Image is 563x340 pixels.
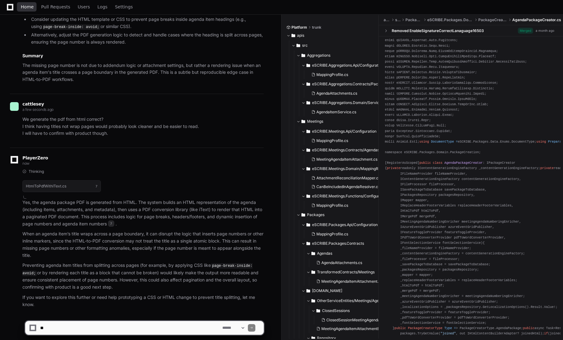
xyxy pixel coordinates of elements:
[291,40,379,50] button: src
[301,145,389,155] button: eSCRIBE.Meetings.Contracts/Agendas/Attachments
[512,17,561,22] span: AgendaPackageCreator.cs
[97,5,107,9] span: Logs
[540,166,554,170] span: private
[306,99,310,106] svg: Directory
[309,182,385,191] button: CanBeIncludedInAgendaResolver.cs
[427,17,474,22] span: eSCRIBE.Packages.Domain
[302,43,308,48] span: src
[311,268,315,276] svg: Directory
[306,192,310,200] svg: Directory
[537,140,546,144] span: using
[296,210,384,220] button: Packages
[301,286,389,296] button: [DOMAIN_NAME]
[291,25,307,30] span: Platform
[317,251,332,256] span: Agendas
[301,238,389,248] button: eSCRIBE.Packages.Contracts
[309,136,385,145] button: MappingProfile.cs
[78,5,90,9] span: Users
[478,17,507,22] span: PackageCreation
[312,100,383,105] span: eSCRIBE.Aggregations.Domain/Services
[309,201,385,210] button: MappingProfile.cs
[312,129,376,134] span: eSCRIBE.Meetings.Api/Configuration
[22,107,54,112] span: a few seconds ago
[301,220,389,230] button: eSCRIBE.Packages.Api/Configuration
[309,230,385,238] button: MappingProfile.cs
[314,277,385,286] button: MeetingAgendaItemAttachment.cs
[301,118,305,125] svg: Directory
[306,248,389,258] button: Agendas
[312,222,378,227] span: eSCRIBE.Packages.Api/Configuration
[316,91,357,96] span: AgendaAttachments.cs
[22,180,101,192] button: HtmlToPdfWithIText.cs7
[316,138,348,143] span: MappingProfile.cs
[42,24,101,30] code: page-break-inside: avoid;
[306,146,310,154] svg: Directory
[22,294,264,308] p: If you want to explore this further or need help prototyping a CSS or HTML change to prevent titl...
[21,5,34,9] span: Home
[309,174,385,182] button: AttachmentReconciliationMapper.cs
[431,140,454,144] span: DocumentType
[316,176,380,181] span: AttachmentReconciliationMapper.cs
[296,50,384,60] button: Aggregations
[419,161,431,165] span: public
[29,16,264,30] li: Consider updating the HTML template or CSS to prevent page breaks inside agenda item headings (e....
[296,42,300,49] svg: Directory
[321,279,382,284] span: MeetingAgendaItemAttachment.cs
[306,165,310,172] svg: Directory
[22,230,264,259] p: When an agenda item’s title wraps across a page boundary, it can disrupt the logic that inserts p...
[306,267,389,277] button: TransformedContracts/Meetings
[301,79,389,89] button: eSCRIBE.Aggregations.Contracts/Packages
[306,296,394,306] button: OtherServiceEntities/Meetings/Agendas
[22,53,264,59] h3: Summary
[384,17,390,22] span: apis
[309,108,385,116] button: AgendaItemService.cs
[316,184,380,189] span: CanBeIncludedInAgendaResolver.cs
[316,307,320,314] svg: Directory
[312,241,364,246] span: eSCRIBE.Packages.Contracts
[41,5,70,9] span: Pull Requests
[301,191,389,201] button: eSCRIBE.Meetings.Functions/Configuration
[312,148,389,153] span: eSCRIBE.Meetings.Contracts/Agendas/Attachments
[312,194,388,199] span: eSCRIBE.Meetings.Functions/Configuration
[306,80,310,88] svg: Directory
[311,250,315,257] svg: Directory
[316,232,348,237] span: MappingProfile.cs
[392,28,484,33] div: Removed EnableSignatureCorrectLanaguage16503
[317,298,387,303] span: OtherServiceEntities/Meetings/Agendas
[309,155,385,164] button: MeetingAgendaItemAttachment.cs
[312,63,384,68] span: eSCRIBE.Aggregations.Api/Configuration
[312,166,389,171] span: eSCRIBE.Meetings.Domain/MappingResolvers
[96,184,97,189] span: 7
[456,140,458,144] span: =
[419,140,429,144] span: using
[316,203,348,208] span: MappingProfile.cs
[301,52,305,59] svg: Directory
[306,240,310,247] svg: Directory
[296,116,384,126] button: Meetings
[444,161,483,165] span: AgendaPackageCreator
[316,72,348,77] span: MappingProfile.cs
[312,288,342,293] span: [DOMAIN_NAME]
[312,25,321,30] span: trunk
[395,17,400,22] span: src
[312,82,389,87] span: eSCRIBE.Aggregations.Contracts/Packages
[29,31,264,46] li: Alternatively, adjust the PDF generation logic to detect and handle cases where the heading is sp...
[301,164,389,174] button: eSCRIBE.Meetings.Domain/MappingResolvers
[307,119,323,124] span: Meetings
[316,157,377,162] span: MeetingAgendaItemAttachment.cs
[301,211,305,219] svg: Directory
[306,221,310,229] svg: Directory
[301,98,389,108] button: eSCRIBE.Aggregations.Domain/Services
[405,17,422,22] span: Packages
[108,220,114,227] span: 7
[291,32,295,39] svg: Directory
[297,33,304,38] span: apis
[309,70,385,79] button: MappingProfile.cs
[387,166,400,170] span: private
[22,62,264,83] p: The missing page number is not due to addendum logic or attachment settings, but rather a renderi...
[518,28,533,34] span: Merged
[29,169,44,174] span: Thinking
[536,28,554,33] div: a month ago
[307,212,324,217] span: Packages
[22,156,48,160] span: PlayerZero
